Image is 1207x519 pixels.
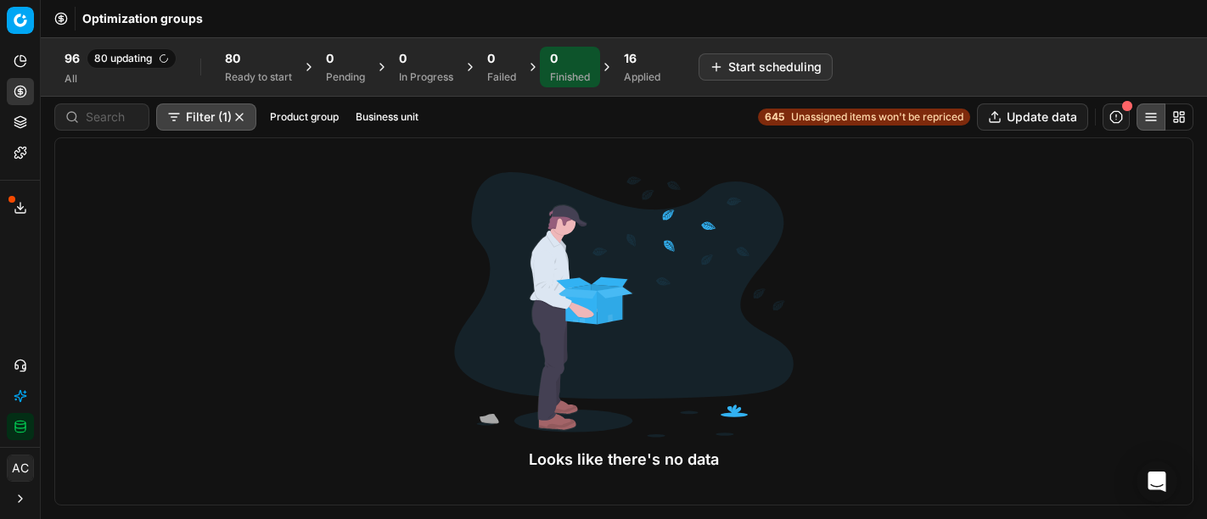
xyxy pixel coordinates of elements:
div: All [65,72,177,86]
nav: breadcrumb [82,10,203,27]
button: Business unit [349,107,425,127]
strong: 645 [765,110,784,124]
div: Open Intercom Messenger [1137,461,1177,502]
span: Unassigned items won't be repriced [791,110,963,124]
span: 0 [326,50,334,67]
div: In Progress [399,70,453,84]
a: 645Unassigned items won't be repriced [758,109,970,126]
span: 80 updating [87,48,177,69]
div: Ready to start [225,70,292,84]
span: 0 [487,50,495,67]
span: 96 [65,50,80,67]
button: Start scheduling [699,53,833,81]
button: AC [7,455,34,482]
div: Applied [624,70,660,84]
button: Product group [263,107,345,127]
button: Update data [977,103,1088,131]
input: Search [86,109,138,126]
div: Finished [550,70,590,84]
span: 16 [624,50,637,67]
div: Failed [487,70,516,84]
button: Filter (1) [156,103,256,131]
span: AC [8,455,33,481]
div: Pending [326,70,365,84]
span: Optimization groups [82,10,203,27]
span: 0 [550,50,558,67]
span: 80 [225,50,240,67]
div: Looks like there's no data [454,448,794,472]
span: 0 [399,50,407,67]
